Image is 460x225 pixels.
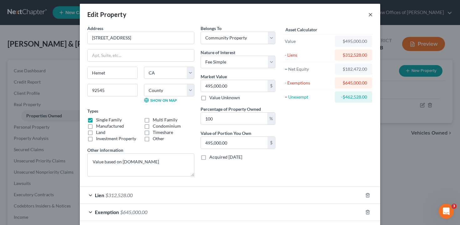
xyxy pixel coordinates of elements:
span: $645,000.00 [120,209,147,215]
div: = Net Equity [285,66,332,72]
div: $495,000.00 [340,38,367,44]
label: Manufactured [96,123,124,129]
div: -$462,528.00 [340,94,367,100]
label: Multi Family [153,117,177,123]
div: $312,528.00 [340,52,367,58]
span: Lien [95,192,104,198]
div: $ [268,137,275,149]
label: Nature of Interest [201,49,235,56]
label: Market Value [201,73,227,80]
label: Asset Calculator [285,26,317,33]
div: - Exemptions [285,80,332,86]
input: 0.00 [201,113,267,125]
input: Apt, Suite, etc... [88,49,194,61]
input: 0.00 [201,80,268,92]
label: Percentage of Property Owned [201,106,261,112]
label: Condominium [153,123,181,129]
span: $312,528.00 [105,192,133,198]
span: Belongs To [201,26,222,31]
span: 3 [452,204,457,209]
div: Edit Property [87,10,126,19]
label: Single Family [96,117,122,123]
input: Enter city... [88,67,137,79]
div: - Liens [285,52,332,58]
div: $ [268,80,275,92]
label: Value Unknown [209,95,240,101]
a: Show on Map [144,98,177,103]
button: × [368,11,373,18]
span: Exemption [95,209,119,215]
input: Enter address... [88,32,194,44]
label: Timeshare [153,129,173,136]
label: Investment Property [96,136,136,142]
input: 0.00 [201,137,268,149]
div: $182,472.00 [340,66,367,72]
div: Value [285,38,332,44]
div: = Unexempt [285,94,332,100]
input: Enter zip... [87,84,138,96]
label: Value of Portion You Own [201,130,251,136]
label: Types [87,108,98,114]
label: Land [96,129,105,136]
div: % [267,113,275,125]
span: Address [87,26,103,31]
label: Other information [87,147,123,153]
label: Other [153,136,164,142]
iframe: Intercom live chat [439,204,454,219]
div: $645,000.00 [340,80,367,86]
label: Acquired [DATE] [209,154,242,160]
